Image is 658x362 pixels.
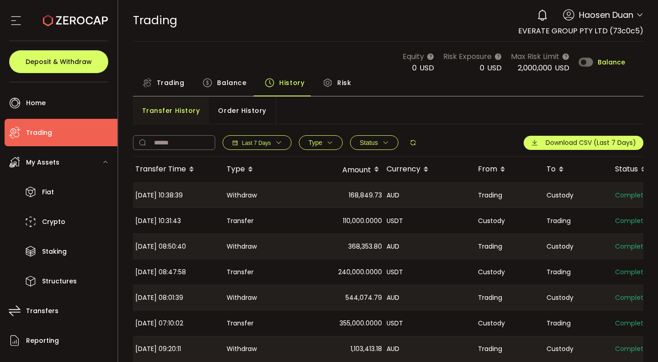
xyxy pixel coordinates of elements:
[345,293,382,303] span: 544,074.79
[135,267,186,277] span: [DATE] 08:47:58
[478,267,505,277] span: Custody
[217,74,246,92] span: Balance
[387,267,403,277] span: USDT
[135,216,181,226] span: [DATE] 10:31:43
[224,162,293,177] div: Type
[412,63,417,73] span: 0
[227,216,254,226] span: Transfer
[387,190,399,201] span: AUD
[299,135,343,150] button: Type
[518,63,552,73] span: 2,000,000
[26,126,52,139] span: Trading
[42,186,54,199] span: Fiat
[227,318,254,329] span: Transfer
[555,63,569,73] span: USD
[480,63,484,73] span: 0
[478,190,502,201] span: Trading
[348,241,382,252] span: 368,353.80
[218,101,266,120] span: Order History
[549,263,658,362] iframe: Chat Widget
[223,135,292,150] button: Last 7 Days
[478,344,502,354] span: Trading
[26,59,92,65] span: Deposit & Withdraw
[343,216,382,226] span: 110,000.0000
[26,156,59,169] span: My Assets
[387,241,399,252] span: AUD
[544,162,613,177] div: To
[26,96,46,110] span: Home
[337,74,351,92] span: Risk
[340,318,382,329] span: 355,000.0000
[387,216,403,226] span: USDT
[387,293,399,303] span: AUD
[42,215,65,229] span: Crypto
[547,190,573,201] span: Custody
[350,135,398,150] button: Status
[579,9,633,21] span: Haosen Duan
[511,51,559,62] span: Max Risk Limit
[598,59,625,65] span: Balance
[547,318,571,329] span: Trading
[242,140,271,146] span: Last 7 Days
[26,304,58,318] span: Transfers
[547,344,573,354] span: Custody
[26,334,59,347] span: Reporting
[615,190,652,201] span: Completed
[478,293,502,303] span: Trading
[547,216,571,226] span: Trading
[349,190,382,201] span: 168,849.73
[487,63,502,73] span: USD
[419,63,434,73] span: USD
[476,162,544,177] div: From
[338,267,382,277] span: 240,000.0000
[384,162,476,177] div: Currency
[443,51,492,62] span: Risk Exposure
[308,139,322,146] span: Type
[615,216,652,226] span: Completed
[42,275,77,288] span: Structures
[227,267,254,277] span: Transfer
[350,344,382,354] span: 1,103,413.18
[615,241,652,252] span: Completed
[135,190,183,201] span: [DATE] 10:38:39
[227,293,257,303] span: Withdraw
[227,344,257,354] span: Withdraw
[547,267,571,277] span: Trading
[135,344,181,354] span: [DATE] 09:20:11
[478,318,505,329] span: Custody
[546,138,636,148] span: Download CSV (Last 7 Days)
[387,318,403,329] span: USDT
[157,74,185,92] span: Trading
[547,293,573,303] span: Custody
[518,26,643,36] span: EVERATE GROUP PTY LTD (73c0c5)
[478,216,505,226] span: Custody
[227,241,257,252] span: Withdraw
[142,101,200,120] span: Transfer History
[547,241,573,252] span: Custody
[135,293,183,303] span: [DATE] 08:01:39
[293,162,384,177] div: Amount
[279,74,304,92] span: History
[9,50,108,73] button: Deposit & Withdraw
[133,12,177,28] span: Trading
[403,51,424,62] span: Equity
[133,162,224,177] div: Transfer Time
[360,139,378,146] span: Status
[478,241,502,252] span: Trading
[135,241,186,252] span: [DATE] 08:50:40
[227,190,257,201] span: Withdraw
[135,318,183,329] span: [DATE] 07:10:02
[42,245,67,258] span: Staking
[387,344,399,354] span: AUD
